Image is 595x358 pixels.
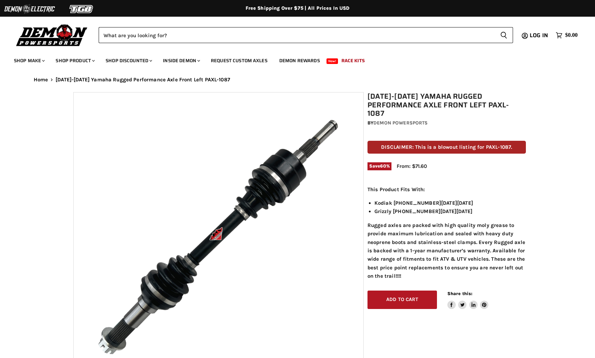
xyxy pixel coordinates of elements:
ul: Main menu [9,51,576,68]
span: New! [327,58,338,64]
a: Shop Discounted [100,54,156,68]
li: Grizzly [PHONE_NUMBER][DATE][DATE] [374,207,526,215]
nav: Breadcrumbs [20,77,576,83]
a: Home [34,77,48,83]
p: This Product Fits With: [367,185,526,194]
span: [DATE]-[DATE] Yamaha Rugged Performance Axle Front Left PAXL-1087 [56,77,230,83]
img: Demon Powersports [14,23,90,47]
a: Demon Powersports [373,120,428,126]
li: Kodiak [PHONE_NUMBER][DATE][DATE] [374,199,526,207]
aside: Share this: [447,291,489,309]
button: Search [495,27,513,43]
div: by [367,119,526,127]
p: DISCLAIMER: This is a blowout listing for PAXL-1087. [367,141,526,154]
span: 60 [380,163,386,169]
a: $0.00 [552,30,581,40]
a: Inside Demon [158,54,204,68]
a: Shop Make [9,54,49,68]
a: Log in [527,32,552,39]
img: Demon Electric Logo 2 [3,2,56,16]
a: Request Custom Axles [206,54,273,68]
a: Shop Product [50,54,99,68]
span: Share this: [447,291,472,296]
span: Save % [367,162,391,170]
div: Free Shipping Over $75 | All Prices In USD [20,5,576,11]
div: Rugged axles are packed with high quality moly grease to provide maximum lubrication and sealed w... [367,185,526,280]
a: Race Kits [336,54,370,68]
span: Log in [530,31,548,40]
form: Product [99,27,513,43]
span: $0.00 [565,32,578,39]
a: Demon Rewards [274,54,325,68]
span: From: $71.60 [397,163,427,169]
h1: [DATE]-[DATE] Yamaha Rugged Performance Axle Front Left PAXL-1087 [367,92,526,118]
span: Add to cart [386,296,418,302]
input: Search [99,27,495,43]
img: TGB Logo 2 [56,2,108,16]
button: Add to cart [367,291,437,309]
